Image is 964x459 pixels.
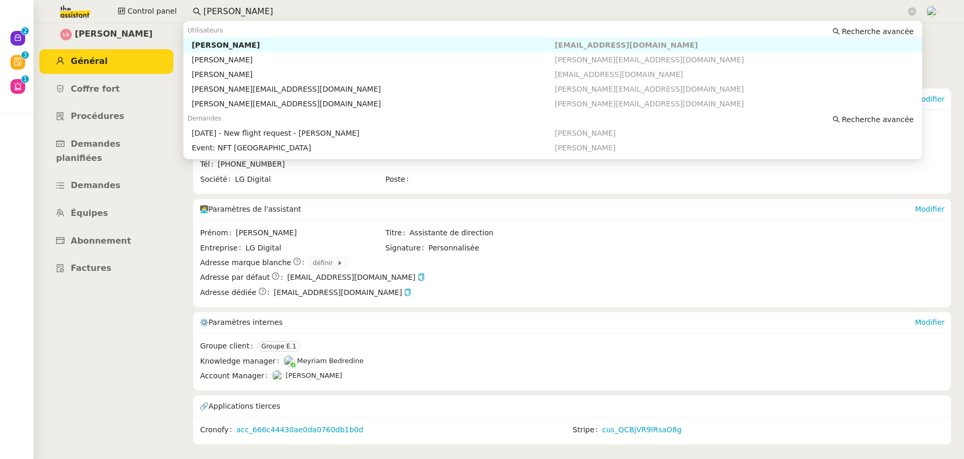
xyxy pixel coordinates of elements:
[200,370,272,382] span: Account Manager
[200,173,235,185] span: Société
[39,132,173,170] a: Demandes planifiées
[39,201,173,226] a: Équipes
[21,75,29,83] nz-badge-sup: 1
[386,227,410,239] span: Titre
[192,70,555,79] div: [PERSON_NAME]
[200,227,236,239] span: Prénom
[71,208,108,218] span: Équipes
[297,357,364,365] span: Meyriam Bedredine
[313,258,337,268] span: définir
[555,100,744,108] span: [PERSON_NAME][EMAIL_ADDRESS][DOMAIN_NAME]
[386,173,413,185] span: Poste
[236,227,384,239] span: [PERSON_NAME]
[555,85,744,93] span: [PERSON_NAME][EMAIL_ADDRESS][DOMAIN_NAME]
[200,287,256,299] span: Adresse dédiée
[283,355,295,367] img: users%2FaellJyylmXSg4jqeVbanehhyYJm1%2Favatar%2Fprofile-pic%20(4).png
[842,26,914,37] span: Recherche avancée
[235,173,384,185] span: LG Digital
[56,139,120,163] span: Demandes planifiées
[555,70,683,79] span: [EMAIL_ADDRESS][DOMAIN_NAME]
[71,56,107,66] span: Général
[39,77,173,102] a: Coffre fort
[71,84,120,94] span: Coffre fort
[555,144,616,152] span: [PERSON_NAME]
[555,129,616,137] span: [PERSON_NAME]
[926,6,938,17] img: users%2FNTfmycKsCFdqp6LX6USf2FmuPJo2%2Favatar%2F16D86256-2126-4AE5-895D-3A0011377F92_1_102_o-remo...
[200,424,236,436] span: Cronofy
[200,257,291,269] span: Adresse marque blanche
[23,75,27,85] p: 1
[203,5,906,19] input: Rechercher
[192,84,555,94] div: [PERSON_NAME][EMAIL_ADDRESS][DOMAIN_NAME]
[192,55,555,64] div: [PERSON_NAME]
[245,242,384,254] span: LG Digital
[573,424,602,436] span: Stripe
[200,312,915,333] div: ⚙️
[272,370,283,381] img: users%2FNTfmycKsCFdqp6LX6USf2FmuPJo2%2Favatar%2F16D86256-2126-4AE5-895D-3A0011377F92_1_102_o-remo...
[200,242,245,254] span: Entreprise
[200,158,217,170] span: Tél
[21,27,29,35] nz-badge-sup: 2
[127,5,177,17] span: Control panel
[71,111,124,121] span: Procédures
[200,355,283,367] span: Knowledge manager
[200,271,270,283] span: Adresse par défaut
[429,242,479,254] span: Personnalisée
[188,115,222,122] span: Demandes
[386,242,429,254] span: Signature
[60,29,72,40] img: svg
[274,287,412,299] span: [EMAIL_ADDRESS][DOMAIN_NAME]
[39,229,173,254] a: Abonnement
[209,402,280,410] span: Applications tierces
[188,27,223,34] span: Utilisateurs
[112,4,183,19] button: Control panel
[192,99,555,108] div: [PERSON_NAME][EMAIL_ADDRESS][DOMAIN_NAME]
[236,424,363,436] a: acc_666c44430ae0da0760db1b0d
[555,41,698,49] span: [EMAIL_ADDRESS][DOMAIN_NAME]
[217,160,284,168] span: [PHONE_NUMBER]
[915,318,945,326] a: Modifier
[915,205,945,213] a: Modifier
[75,27,153,41] span: [PERSON_NAME]
[39,173,173,198] a: Demandes
[192,40,555,50] div: [PERSON_NAME]
[915,95,945,103] a: Modifier
[71,263,112,273] span: Factures
[39,104,173,129] a: Procédures
[200,199,915,220] div: 🧑‍💻
[23,51,27,61] p: 3
[200,340,257,352] span: Groupe client
[192,143,555,152] div: Event: NFT [GEOGRAPHIC_DATA]
[287,271,425,283] span: [EMAIL_ADDRESS][DOMAIN_NAME]
[21,51,29,59] nz-badge-sup: 3
[23,27,27,37] p: 2
[71,180,120,190] span: Demandes
[410,227,569,239] span: Assistante de direction
[209,318,282,326] span: Paramètres internes
[39,49,173,74] a: Général
[200,396,945,417] div: 🔗
[602,424,682,436] a: cus_QCBjVR9lRsaO8g
[257,341,301,352] nz-tag: Groupe E.1
[192,128,555,138] div: [DATE] - New flight request - [PERSON_NAME]
[842,114,914,125] span: Recherche avancée
[71,236,131,246] span: Abonnement
[286,371,342,379] span: [PERSON_NAME]
[555,56,744,64] span: [PERSON_NAME][EMAIL_ADDRESS][DOMAIN_NAME]
[209,205,301,213] span: Paramètres de l'assistant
